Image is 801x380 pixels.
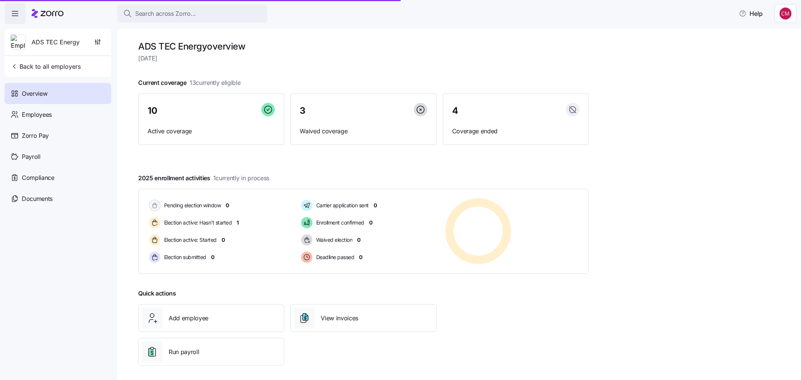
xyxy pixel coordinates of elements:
h1: ADS TEC Energy overview [138,41,589,52]
span: Enrollment confirmed [314,219,364,226]
span: 0 [374,202,377,209]
a: Overview [5,83,111,104]
span: 0 [226,202,229,209]
span: 0 [211,253,214,261]
span: Waived coverage [300,127,427,136]
span: Quick actions [138,289,176,298]
span: Overview [22,89,47,98]
span: 1 currently in process [213,173,269,183]
a: Payroll [5,146,111,167]
span: 0 [359,253,362,261]
span: 10 [148,106,157,115]
span: Employees [22,110,52,119]
span: Back to all employers [11,62,81,71]
a: Compliance [5,167,111,188]
button: Search across Zorro... [117,5,267,23]
span: Pending election window [162,202,221,209]
span: Deadline passed [314,253,354,261]
button: Help [733,6,769,21]
span: 0 [369,219,373,226]
span: Documents [22,194,53,204]
span: 0 [357,236,361,244]
span: [DATE] [138,54,589,63]
span: Compliance [22,173,54,182]
span: ADS TEC Energy [32,38,80,47]
span: Add employee [169,314,208,323]
span: 0 [222,236,225,244]
span: Election active: Hasn't started [162,219,232,226]
span: 1 [237,219,239,226]
span: Run payroll [169,347,199,357]
span: 4 [452,106,458,115]
span: Carrier application sent [314,202,369,209]
span: Search across Zorro... [135,9,196,18]
span: 13 currently eligible [190,78,241,87]
span: 2025 enrollment activities [138,173,269,183]
a: Zorro Pay [5,125,111,146]
span: Waived election [314,236,353,244]
span: Active coverage [148,127,275,136]
span: 3 [300,106,306,115]
span: Election active: Started [162,236,217,244]
a: Employees [5,104,111,125]
span: Payroll [22,152,41,161]
button: Back to all employers [8,59,84,74]
span: Help [739,9,763,18]
img: c76f7742dad050c3772ef460a101715e [780,8,792,20]
a: Documents [5,188,111,209]
span: Election submitted [162,253,206,261]
img: Employer logo [11,35,25,50]
span: Current coverage [138,78,241,87]
span: View invoices [321,314,358,323]
span: Coverage ended [452,127,579,136]
span: Zorro Pay [22,131,49,140]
